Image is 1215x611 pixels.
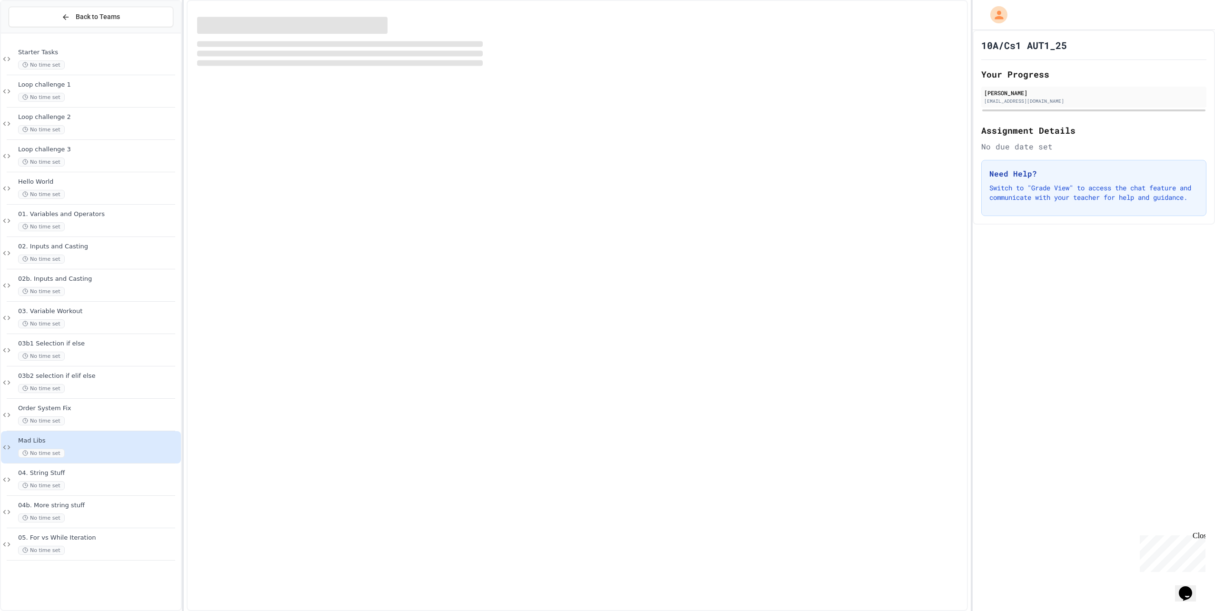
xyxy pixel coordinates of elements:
span: No time set [18,513,65,522]
button: Back to Teams [9,7,173,27]
span: No time set [18,319,65,328]
span: No time set [18,60,65,69]
p: Switch to "Grade View" to access the chat feature and communicate with your teacher for help and ... [989,183,1198,202]
div: Chat with us now!Close [4,4,66,60]
span: No time set [18,449,65,458]
span: 03. Variable Workout [18,307,179,315]
span: Mad Libs [18,437,179,445]
span: No time set [18,481,65,490]
div: [EMAIL_ADDRESS][DOMAIN_NAME] [984,98,1204,105]
span: 05. For vs While Iteration [18,534,179,542]
span: 02b. Inputs and Casting [18,275,179,283]
span: 01. Variables and Operators [18,210,179,218]
h2: Your Progress [981,68,1206,81]
span: No time set [18,125,65,134]
span: No time set [18,255,65,264]
h1: 10A/Cs1 AUT1_25 [981,39,1067,52]
span: Loop challenge 2 [18,113,179,121]
div: No due date set [981,141,1206,152]
span: No time set [18,190,65,199]
h2: Assignment Details [981,124,1206,137]
span: 04b. More string stuff [18,502,179,510]
span: No time set [18,222,65,231]
span: Back to Teams [76,12,120,22]
span: No time set [18,352,65,361]
span: Order System Fix [18,404,179,413]
span: 03b2 selection if elif else [18,372,179,380]
span: 03b1 Selection if else [18,340,179,348]
span: Starter Tasks [18,49,179,57]
div: My Account [980,4,1010,26]
iframe: chat widget [1136,532,1205,572]
span: No time set [18,384,65,393]
iframe: chat widget [1175,573,1205,601]
span: Loop challenge 1 [18,81,179,89]
span: No time set [18,287,65,296]
span: No time set [18,416,65,425]
span: 04. String Stuff [18,469,179,477]
span: Hello World [18,178,179,186]
span: No time set [18,546,65,555]
span: 02. Inputs and Casting [18,243,179,251]
span: No time set [18,93,65,102]
span: Loop challenge 3 [18,146,179,154]
span: No time set [18,158,65,167]
div: [PERSON_NAME] [984,89,1204,97]
h3: Need Help? [989,168,1198,179]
